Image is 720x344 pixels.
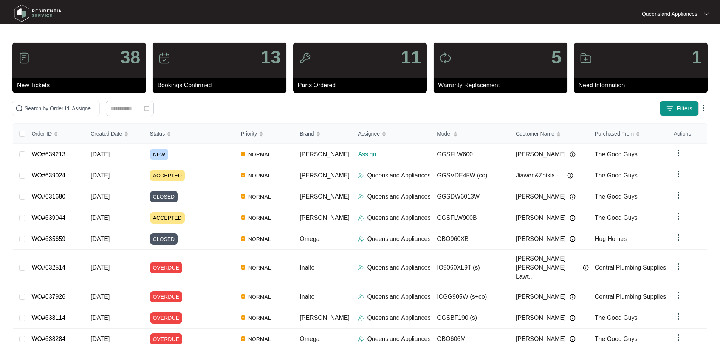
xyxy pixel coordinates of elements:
img: Assigner Icon [358,315,364,321]
img: dropdown arrow [704,12,709,16]
img: icon [439,52,451,64]
img: dropdown arrow [674,212,683,221]
td: GGSFLW600 [431,144,510,165]
img: Info icon [570,294,576,300]
img: Info icon [570,215,576,221]
span: NORMAL [245,192,274,201]
span: The Good Guys [595,193,638,200]
td: ICGG905W (s+co) [431,286,510,307]
p: Queensland Appliances [642,10,697,18]
span: Omega [300,336,319,342]
span: Inalto [300,293,314,300]
a: WO#639024 [31,172,65,179]
span: OVERDUE [150,262,182,273]
span: CLOSED [150,191,178,202]
span: Model [437,130,451,138]
span: Brand [300,130,314,138]
th: Order ID [25,124,85,144]
span: Created Date [91,130,122,138]
img: Vercel Logo [241,265,245,270]
img: Vercel Logo [241,152,245,156]
span: Priority [241,130,257,138]
p: Queensland Appliances [367,335,430,344]
span: [PERSON_NAME] [PERSON_NAME] Lawt... [516,254,579,281]
span: [PERSON_NAME] [300,315,350,321]
input: Search by Order Id, Assignee Name, Customer Name, Brand and Model [25,104,96,113]
p: Bookings Confirmed [157,81,286,90]
p: 13 [260,48,280,66]
span: The Good Guys [595,336,638,342]
span: NORMAL [245,313,274,322]
th: Purchased From [589,124,668,144]
img: dropdown arrow [699,103,708,113]
p: Need Information [579,81,708,90]
td: OBO960XB [431,228,510,250]
img: Vercel Logo [241,236,245,241]
img: icon [158,52,170,64]
span: Hug Homes [595,236,627,242]
span: The Good Guys [595,172,638,179]
a: WO#631680 [31,193,65,200]
span: Customer Name [516,130,554,138]
span: Inalto [300,264,314,271]
span: The Good Guys [595,214,638,221]
span: ACCEPTED [150,170,185,181]
th: Created Date [85,124,144,144]
img: Info icon [570,236,576,242]
span: [DATE] [91,315,110,321]
p: 38 [120,48,140,66]
p: 1 [692,48,702,66]
img: icon [580,52,592,64]
img: residentia service logo [11,2,64,25]
th: Status [144,124,235,144]
span: The Good Guys [595,151,638,157]
span: [DATE] [91,214,110,221]
img: Vercel Logo [241,336,245,341]
span: [DATE] [91,293,110,300]
img: Vercel Logo [241,315,245,320]
p: Queensland Appliances [367,171,430,180]
img: Vercel Logo [241,194,245,199]
span: Purchased From [595,130,634,138]
span: NORMAL [245,213,274,222]
img: search-icon [15,105,23,112]
td: GGSDW6013W [431,186,510,207]
span: The Good Guys [595,315,638,321]
img: Info icon [583,265,589,271]
img: dropdown arrow [674,262,683,271]
span: [PERSON_NAME] [300,193,350,200]
span: Assignee [358,130,380,138]
span: [PERSON_NAME] [516,313,566,322]
img: dropdown arrow [674,312,683,321]
span: Status [150,130,165,138]
a: WO#635659 [31,236,65,242]
span: [PERSON_NAME] [516,192,566,201]
img: dropdown arrow [674,333,683,342]
p: 11 [401,48,421,66]
span: [PERSON_NAME] [516,292,566,301]
img: Info icon [570,336,576,342]
a: WO#637926 [31,293,65,300]
span: NORMAL [245,263,274,272]
span: CLOSED [150,233,178,245]
a: WO#638284 [31,336,65,342]
td: IO9060XL9T (s) [431,250,510,286]
img: Vercel Logo [241,294,245,299]
p: Queensland Appliances [367,263,430,272]
span: [DATE] [91,151,110,157]
img: Vercel Logo [241,215,245,220]
span: NORMAL [245,150,274,159]
img: dropdown arrow [674,233,683,242]
span: NORMAL [245,292,274,301]
p: Assign [358,150,431,159]
p: Queensland Appliances [367,213,430,222]
th: Priority [235,124,294,144]
img: dropdown arrow [674,148,683,157]
img: icon [18,52,30,64]
a: WO#632514 [31,264,65,271]
span: [PERSON_NAME] [516,234,566,244]
a: WO#639044 [31,214,65,221]
span: [PERSON_NAME] [516,150,566,159]
span: [DATE] [91,172,110,179]
span: [PERSON_NAME] [516,213,566,222]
